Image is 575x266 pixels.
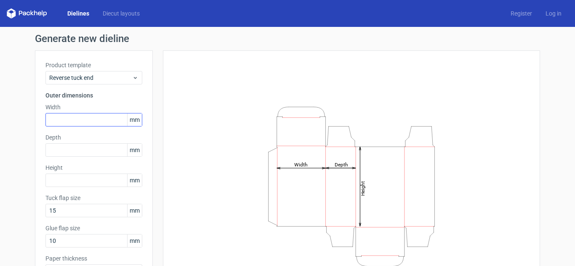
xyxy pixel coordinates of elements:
label: Tuck flap size [45,194,142,202]
span: mm [127,204,142,217]
tspan: Height [360,181,366,195]
h3: Outer dimensions [45,91,142,100]
span: mm [127,234,142,247]
a: Register [504,9,539,18]
a: Log in [539,9,568,18]
label: Product template [45,61,142,69]
span: mm [127,144,142,156]
label: Depth [45,133,142,142]
h1: Generate new dieline [35,34,540,44]
a: Dielines [61,9,96,18]
span: mm [127,113,142,126]
tspan: Depth [335,161,348,167]
tspan: Width [294,161,308,167]
label: Width [45,103,142,111]
span: mm [127,174,142,187]
label: Glue flap size [45,224,142,232]
span: Reverse tuck end [49,74,132,82]
label: Height [45,163,142,172]
a: Diecut layouts [96,9,146,18]
label: Paper thickness [45,254,142,263]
